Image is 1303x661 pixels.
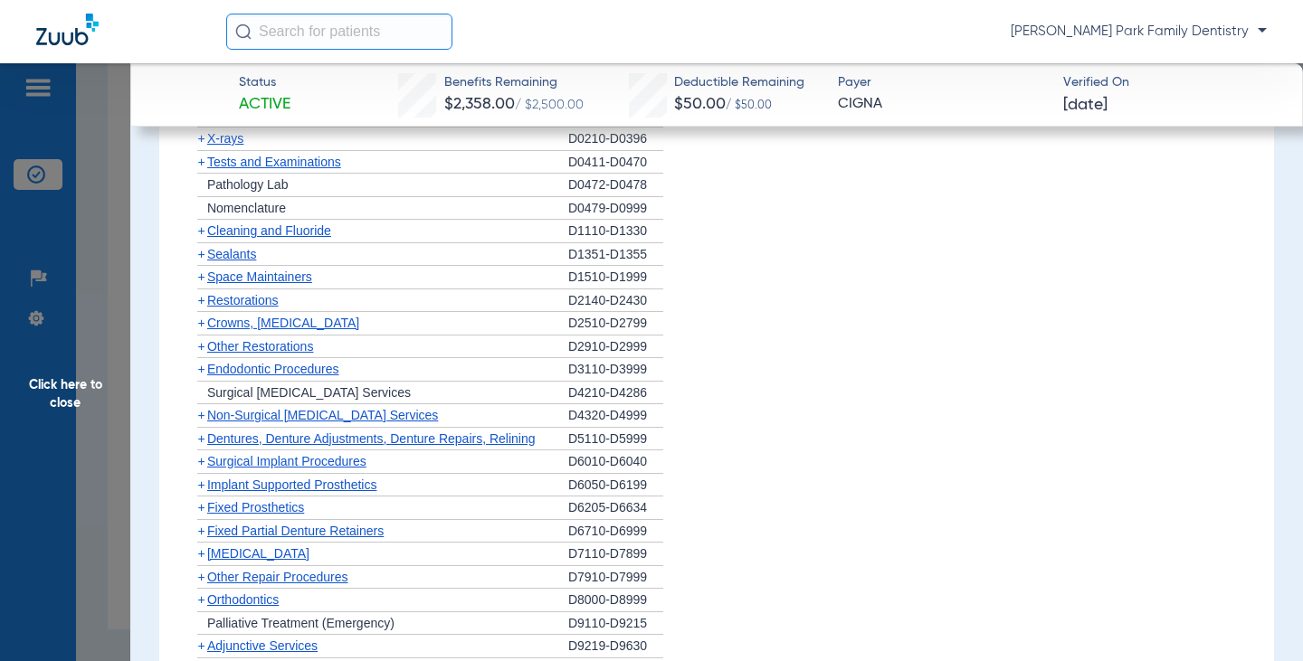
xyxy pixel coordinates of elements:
[444,73,584,92] span: Benefits Remaining
[207,223,331,238] span: Cleaning and Fluoride
[568,358,663,382] div: D3110-D3999
[197,592,204,607] span: +
[568,312,663,335] div: D2510-D2799
[197,362,204,376] span: +
[568,543,663,566] div: D7110-D7899
[207,546,309,561] span: [MEDICAL_DATA]
[207,431,536,446] span: Dentures, Denture Adjustments, Denture Repairs, Relining
[207,408,438,422] span: Non-Surgical [MEDICAL_DATA] Services
[197,339,204,354] span: +
[239,73,290,92] span: Status
[838,73,1048,92] span: Payer
[515,99,584,111] span: / $2,500.00
[197,500,204,515] span: +
[197,431,204,446] span: +
[197,131,204,146] span: +
[197,247,204,261] span: +
[568,197,663,221] div: D0479-D0999
[197,316,204,330] span: +
[197,638,204,653] span: +
[197,293,204,307] span: +
[568,496,663,520] div: D6205-D6634
[36,14,99,45] img: Zuub Logo
[568,428,663,451] div: D5110-D5999
[1063,94,1108,117] span: [DATE]
[674,96,726,112] span: $50.00
[207,524,384,538] span: Fixed Partial Denture Retainers
[568,382,663,405] div: D4210-D4286
[239,93,290,116] span: Active
[235,24,252,40] img: Search Icon
[207,500,304,515] span: Fixed Prosthetics
[207,454,366,468] span: Surgical Implant Procedures
[207,247,256,261] span: Sealants
[226,14,452,50] input: Search for patients
[1063,73,1273,92] span: Verified On
[207,316,359,330] span: Crowns, [MEDICAL_DATA]
[197,546,204,561] span: +
[197,223,204,238] span: +
[207,293,279,307] span: Restorations
[197,570,204,584] span: +
[207,339,314,354] span: Other Restorations
[197,454,204,468] span: +
[568,635,663,658] div: D9219-D9630
[197,477,204,492] span: +
[568,612,663,636] div: D9110-D9215
[207,177,289,192] span: Pathology Lab
[568,289,663,313] div: D2140-D2430
[568,335,663,359] div: D2910-D2999
[568,151,663,175] div: D0411-D0470
[568,520,663,543] div: D6710-D6999
[207,269,312,284] span: Space Maintainers
[197,269,204,284] span: +
[568,589,663,612] div: D8000-D8999
[207,201,286,215] span: Nomenclature
[207,385,411,400] span: Surgical [MEDICAL_DATA] Services
[568,127,663,151] div: D0210-D0396
[207,638,318,653] span: Adjunctive Services
[1011,23,1267,41] span: [PERSON_NAME] Park Family Dentistry
[568,243,663,267] div: D1351-D1355
[568,174,663,197] div: D0472-D0478
[207,131,243,146] span: X-rays
[568,474,663,497] div: D6050-D6199
[568,566,663,590] div: D7910-D7999
[568,266,663,289] div: D1510-D1999
[568,220,663,243] div: D1110-D1330
[207,592,279,607] span: Orthodontics
[197,408,204,422] span: +
[444,96,515,112] span: $2,358.00
[568,450,663,474] div: D6010-D6040
[207,570,348,584] span: Other Repair Procedures
[197,155,204,169] span: +
[726,100,772,111] span: / $50.00
[207,362,339,376] span: Endodontic Procedures
[207,477,377,492] span: Implant Supported Prosthetics
[674,73,804,92] span: Deductible Remaining
[207,155,341,169] span: Tests and Examinations
[568,404,663,428] div: D4320-D4999
[197,524,204,538] span: +
[207,616,395,630] span: Palliative Treatment (Emergency)
[838,93,1048,116] span: CIGNA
